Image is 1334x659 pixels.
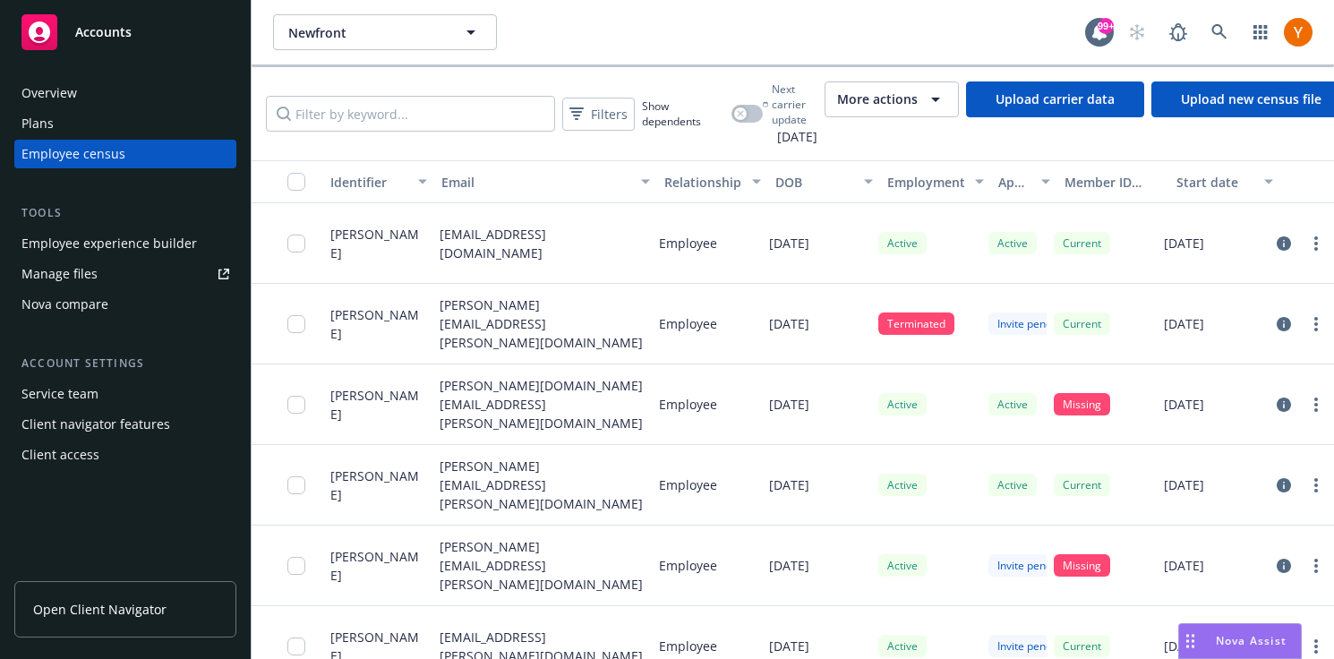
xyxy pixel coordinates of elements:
div: Drag to move [1179,624,1201,658]
button: DOB [768,160,879,203]
div: Missing [1054,393,1110,415]
a: Plans [14,109,236,138]
a: circleInformation [1273,475,1295,496]
div: Client navigator features [21,410,170,439]
div: Active [988,232,1037,254]
div: Plans [21,109,54,138]
div: Current [1054,474,1110,496]
p: [DATE] [1164,395,1204,414]
p: [PERSON_NAME][EMAIL_ADDRESS][PERSON_NAME][DOMAIN_NAME] [440,295,645,352]
img: photo [1284,18,1313,47]
span: [PERSON_NAME] [330,305,425,343]
div: Employee census [21,140,125,168]
span: [PERSON_NAME] [330,386,425,424]
button: Filters [562,98,635,131]
p: [DATE] [769,395,809,414]
span: Show dependents [642,98,724,129]
a: circleInformation [1273,555,1295,577]
p: [DATE] [1164,556,1204,575]
div: Employment [887,173,964,192]
div: Missing [1054,554,1110,577]
button: Start date [1169,160,1280,203]
div: Current [1054,635,1110,657]
div: Active [878,232,927,254]
input: Toggle Row Selected [287,315,305,333]
span: Next carrier update [772,81,817,127]
p: [DATE] [769,234,809,252]
a: Switch app [1243,14,1278,50]
input: Select all [287,173,305,191]
div: Client access [21,441,99,469]
a: Nova compare [14,290,236,319]
p: Employee [659,637,717,655]
span: [DATE] [763,127,817,146]
div: Invite pending [988,312,1076,335]
input: Toggle Row Selected [287,476,305,494]
a: Service team [14,380,236,408]
button: Member ID status [1057,160,1168,203]
div: Service team [21,380,98,408]
span: Nova Assist [1216,633,1287,648]
span: [PERSON_NAME] [330,225,425,262]
input: Toggle Row Selected [287,557,305,575]
div: Active [878,474,927,496]
div: DOB [775,173,852,192]
span: Newfront [288,23,443,42]
a: Report a Bug [1160,14,1196,50]
span: Filters [566,101,631,127]
a: more [1305,636,1327,657]
p: [DATE] [1164,234,1204,252]
a: Upload carrier data [966,81,1144,117]
a: more [1305,233,1327,254]
button: More actions [825,81,959,117]
div: Active [988,474,1037,496]
div: Terminated [878,312,954,335]
div: App status [998,173,1031,192]
div: Invite pending [988,635,1076,657]
a: Employee census [14,140,236,168]
p: [PERSON_NAME][EMAIL_ADDRESS][PERSON_NAME][DOMAIN_NAME] [440,457,645,513]
div: Member ID status [1065,173,1161,192]
input: Toggle Row Selected [287,396,305,414]
p: [DATE] [769,637,809,655]
a: Start snowing [1119,14,1155,50]
p: [DATE] [769,556,809,575]
a: Search [1201,14,1237,50]
button: Identifier [323,160,434,203]
p: [EMAIL_ADDRESS][DOMAIN_NAME] [440,225,645,262]
p: [DATE] [769,475,809,494]
a: Client navigator features [14,410,236,439]
div: Nova compare [21,290,108,319]
p: Employee [659,234,717,252]
div: Tools [14,204,236,222]
div: Start date [1176,173,1253,192]
a: Accounts [14,7,236,57]
a: more [1305,394,1327,415]
input: Toggle Row Selected [287,638,305,655]
div: Active [878,554,927,577]
div: Relationship [664,173,741,192]
p: Employee [659,395,717,414]
span: [PERSON_NAME] [330,466,425,504]
a: more [1305,555,1327,577]
span: Filters [591,105,628,124]
p: Employee [659,314,717,333]
p: [PERSON_NAME][DOMAIN_NAME][EMAIL_ADDRESS][PERSON_NAME][DOMAIN_NAME] [440,376,645,432]
div: Identifier [330,173,407,192]
p: [DATE] [769,314,809,333]
div: Account settings [14,355,236,372]
button: Nova Assist [1178,623,1302,659]
p: [PERSON_NAME][EMAIL_ADDRESS][PERSON_NAME][DOMAIN_NAME] [440,537,645,594]
div: Current [1054,312,1110,335]
div: Active [878,393,927,415]
button: Newfront [273,14,497,50]
span: [PERSON_NAME] [330,547,425,585]
div: Invite pending [988,554,1076,577]
a: Manage files [14,260,236,288]
span: Accounts [75,25,132,39]
span: Open Client Navigator [33,600,167,619]
div: Manage files [21,260,98,288]
input: Toggle Row Selected [287,235,305,252]
div: Employee experience builder [21,229,197,258]
a: circleInformation [1273,394,1295,415]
